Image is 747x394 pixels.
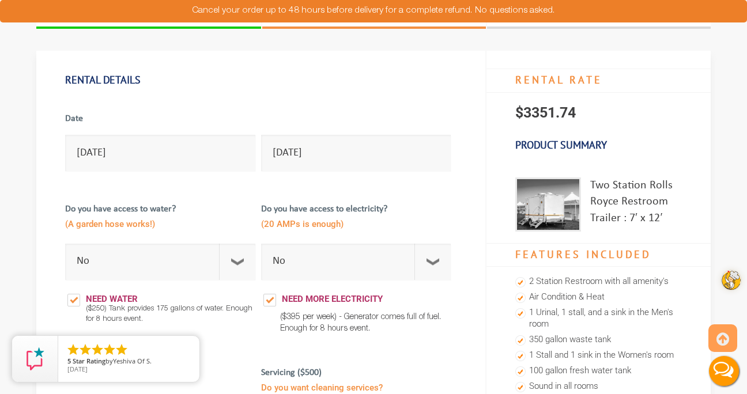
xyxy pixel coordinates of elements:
[73,357,105,365] span: Star Rating
[65,68,456,92] h1: Rental Details
[65,216,255,235] span: (A garden hose works!)
[86,294,138,304] strong: Need Water
[90,343,104,357] li: 
[515,305,682,332] li: 1 Urinal, 1 stall, and a sink in the Men's room
[115,343,129,357] li: 
[486,69,711,93] h4: RENTAL RATE
[113,357,152,365] span: Yeshiva Of S.
[261,216,451,235] span: (20 AMPs is enough)
[103,343,116,357] li: 
[486,93,711,133] p: $3351.74
[515,274,682,290] li: 2 Station Restroom with all amenity's
[486,133,711,157] h3: Product Summary
[486,243,711,267] h4: Features Included
[515,332,682,348] li: 350 gallon waste tank
[24,347,47,370] img: Review Rating
[86,304,255,325] div: ($250) Tank provides 175 gallons of water. Enough for 8 hours event.
[515,290,682,305] li: Air Condition & Heat
[590,177,682,232] div: Two Station Rolls Royce Restroom Trailer : 7′ x 12′
[282,294,383,304] strong: Need more Electricity
[67,365,88,373] span: [DATE]
[78,343,92,357] li: 
[65,112,255,132] label: Date
[67,358,190,366] span: by
[66,343,80,357] li: 
[282,313,334,321] span: $395 per week
[67,357,71,365] span: 5
[701,348,747,394] button: Live Chat
[261,312,451,335] span: ( ) - Generator comes full of fuel. Enough for 8 hours event.
[515,348,682,363] li: 1 Stall and 1 sink in the Women's room
[65,203,255,241] label: Do you have access to water?
[261,203,451,241] label: Do you have access to electricity?
[515,363,682,379] li: 100 gallon fresh water tank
